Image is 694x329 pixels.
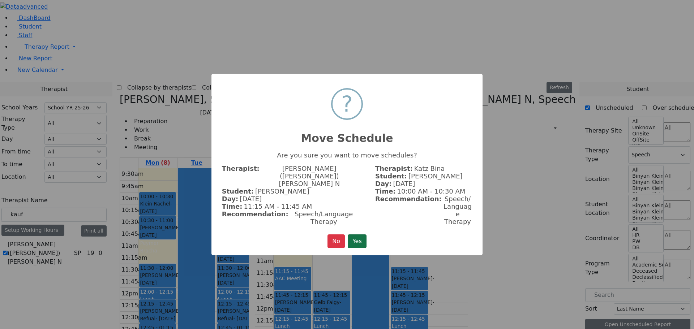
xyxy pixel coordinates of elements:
span: Speech/Language Therapy [290,210,358,225]
p: Are you sure you want to move schedules? [222,151,472,159]
button: Yes [348,234,367,248]
strong: Recommendation: [222,210,288,225]
strong: Recommendation: [375,195,442,225]
strong: Day: [375,180,391,187]
span: [DATE] [393,180,415,187]
div: ? [341,90,353,118]
h2: Move Schedule [211,123,483,145]
span: Katz Bina [414,165,445,172]
strong: Therapist: [375,165,413,172]
strong: Therapist: [222,165,260,187]
span: [PERSON_NAME] [408,172,463,180]
span: [PERSON_NAME] [255,187,309,195]
strong: Student: [375,172,407,180]
span: 11:15 AM - 11:45 AM [244,203,312,210]
button: No [327,234,345,248]
strong: Time: [222,203,243,210]
strong: Day: [222,195,238,203]
span: Speech/Language Therapy [443,195,472,225]
span: [PERSON_NAME] ([PERSON_NAME]) [PERSON_NAME] N [261,165,358,187]
strong: Time: [375,187,396,195]
strong: Student: [222,187,254,195]
span: [DATE] [240,195,262,203]
span: 10:00 AM - 10:30 AM [397,187,466,195]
